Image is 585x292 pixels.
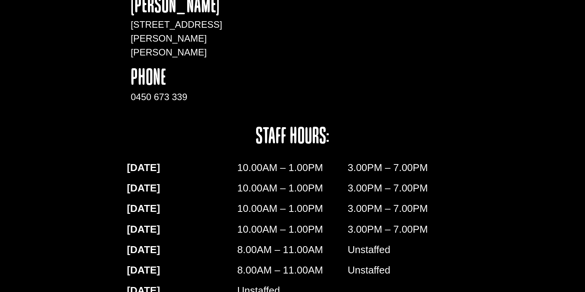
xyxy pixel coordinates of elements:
p: 3.00PM – 7.00PM [348,201,458,216]
p: Unstaffed [348,263,458,278]
p: [DATE] [127,222,238,237]
p: 3.00PM – 7.00PM [348,160,458,175]
p: [DATE] [127,263,238,278]
h4: staff hours: [198,126,387,149]
p: 8.00AM – 11.00AM [237,263,348,278]
div: 0450 673 339 [131,90,253,104]
p: [DATE] [127,242,238,257]
p: 8.00AM – 11.00AM [237,242,348,257]
div: 10.00AM – 1.00PM [237,160,348,181]
p: 10.00AM – 1.00PM [237,201,348,216]
p: [DATE] [127,201,238,216]
p: 10.00AM – 1.00PM [237,222,348,237]
div: 10.00AM – 1.00PM [237,181,348,201]
h4: phone [131,67,253,90]
p: [DATE] [127,160,238,175]
p: 3.00PM – 7.00PM [348,181,458,196]
div: Unstaffed [348,242,458,263]
div: [STREET_ADDRESS][PERSON_NAME][PERSON_NAME] [131,18,253,67]
p: 3.00PM – 7.00PM [348,222,458,237]
p: [DATE] [127,181,238,196]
